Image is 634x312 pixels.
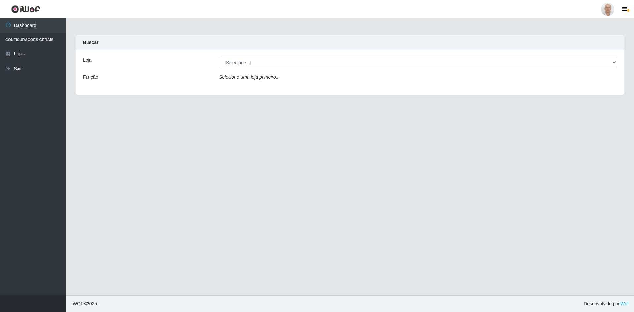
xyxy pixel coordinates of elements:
span: IWOF [71,301,84,306]
label: Loja [83,57,91,64]
label: Função [83,74,98,81]
strong: Buscar [83,40,98,45]
span: Desenvolvido por [584,300,629,307]
a: iWof [619,301,629,306]
i: Selecione uma loja primeiro... [219,74,280,80]
span: © 2025 . [71,300,98,307]
img: CoreUI Logo [11,5,40,13]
